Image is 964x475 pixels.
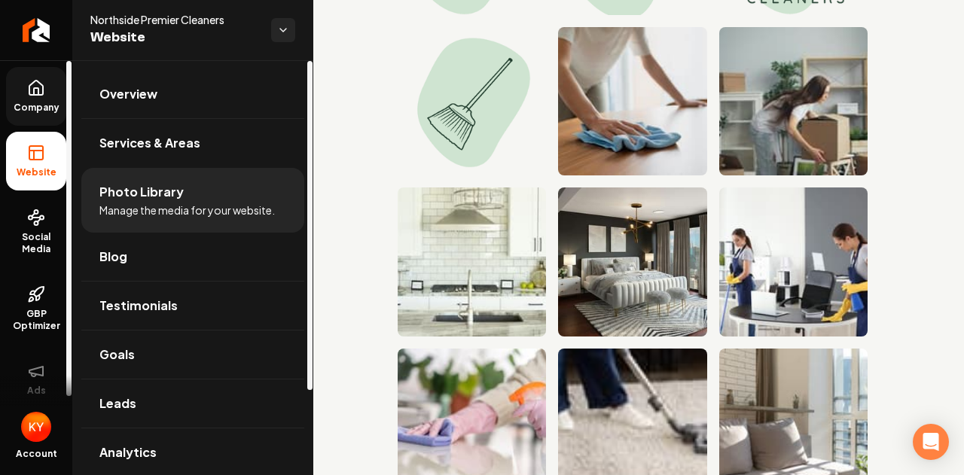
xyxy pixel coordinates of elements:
[719,27,868,175] img: Woman unpacking boxes in a modern, organized home interior with plants and shelves.
[90,27,259,48] span: Website
[398,27,546,175] img: Illustration of a broom on a soft green background, symbolizing cleaning and tidiness.
[99,248,127,266] span: Blog
[21,412,51,442] button: Open user button
[913,424,949,460] div: Open Intercom Messenger
[16,448,57,460] span: Account
[99,85,157,103] span: Overview
[21,412,51,442] img: Katherine Yanez
[99,202,275,218] span: Manage the media for your website.
[81,70,304,118] a: Overview
[99,183,184,201] span: Photo Library
[90,12,259,27] span: Northside Premier Cleaners
[558,27,706,175] img: Person cleaning a wooden table with a blue cloth in a bright, minimalist room.
[21,385,52,397] span: Ads
[8,102,66,114] span: Company
[6,67,66,126] a: Company
[6,231,66,255] span: Social Media
[81,330,304,379] a: Goals
[99,134,200,152] span: Services & Areas
[398,187,546,336] img: Modern kitchen with white cabinets, stainless steel appliances, and marble countertops.
[99,346,135,364] span: Goals
[6,273,66,344] a: GBP Optimizer
[81,233,304,281] a: Blog
[558,187,706,336] img: Modern bedroom design featuring a plush bed, stylish lighting, and city skyline views.
[81,379,304,428] a: Leads
[6,308,66,332] span: GBP Optimizer
[23,18,50,42] img: Rebolt Logo
[99,297,178,315] span: Testimonials
[81,282,304,330] a: Testimonials
[719,187,868,336] img: Two women in blue aprons and yellow gloves cleaning a modern office with a laptop on the table.
[6,196,66,267] a: Social Media
[99,394,136,413] span: Leads
[99,443,157,461] span: Analytics
[11,166,63,178] span: Website
[81,119,304,167] a: Services & Areas
[6,350,66,409] button: Ads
